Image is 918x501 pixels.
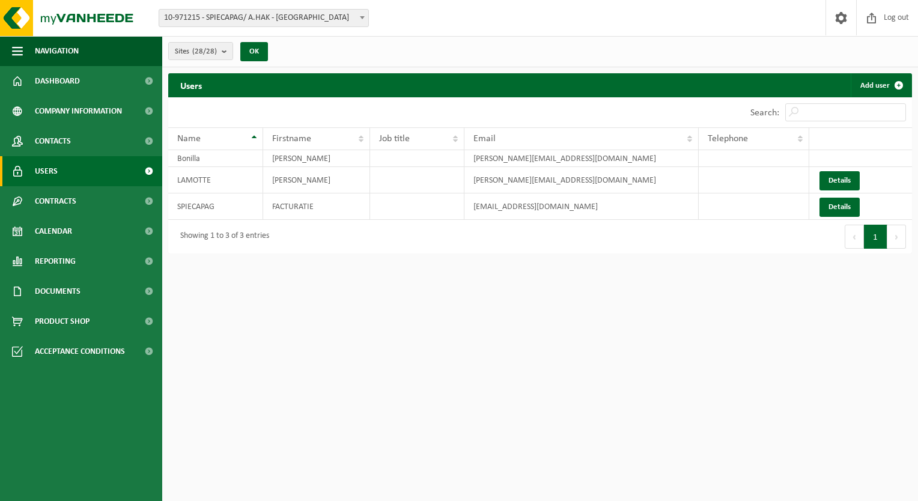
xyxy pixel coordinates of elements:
td: [PERSON_NAME][EMAIL_ADDRESS][DOMAIN_NAME] [464,167,699,193]
span: Contracts [35,186,76,216]
span: Telephone [708,134,748,144]
td: [PERSON_NAME] [263,167,370,193]
span: Job title [379,134,410,144]
td: [PERSON_NAME][EMAIL_ADDRESS][DOMAIN_NAME] [464,150,699,167]
a: Details [819,171,860,190]
span: Name [177,134,201,144]
span: Documents [35,276,81,306]
span: Calendar [35,216,72,246]
span: Company information [35,96,122,126]
span: Users [35,156,58,186]
span: 10-971215 - SPIECAPAG/ A.HAK - BRUGGE [159,9,369,27]
button: Next [887,225,906,249]
span: Sites [175,43,217,61]
a: Add user [851,73,911,97]
td: LAMOTTE [168,167,263,193]
td: Bonilla [168,150,263,167]
h2: Users [168,73,214,97]
td: [PERSON_NAME] [263,150,370,167]
td: [EMAIL_ADDRESS][DOMAIN_NAME] [464,193,699,220]
button: OK [240,42,268,61]
td: SPIECAPAG [168,193,263,220]
span: Contacts [35,126,71,156]
span: Firstname [272,134,311,144]
a: Details [819,198,860,217]
div: Showing 1 to 3 of 3 entries [174,226,269,247]
span: 10-971215 - SPIECAPAG/ A.HAK - BRUGGE [159,10,368,26]
span: Email [473,134,496,144]
span: Acceptance conditions [35,336,125,366]
span: Navigation [35,36,79,66]
span: Dashboard [35,66,80,96]
button: 1 [864,225,887,249]
span: Reporting [35,246,76,276]
span: Product Shop [35,306,90,336]
button: Sites(28/28) [168,42,233,60]
button: Previous [845,225,864,249]
label: Search: [750,108,779,118]
count: (28/28) [192,47,217,55]
td: FACTURATIE [263,193,370,220]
